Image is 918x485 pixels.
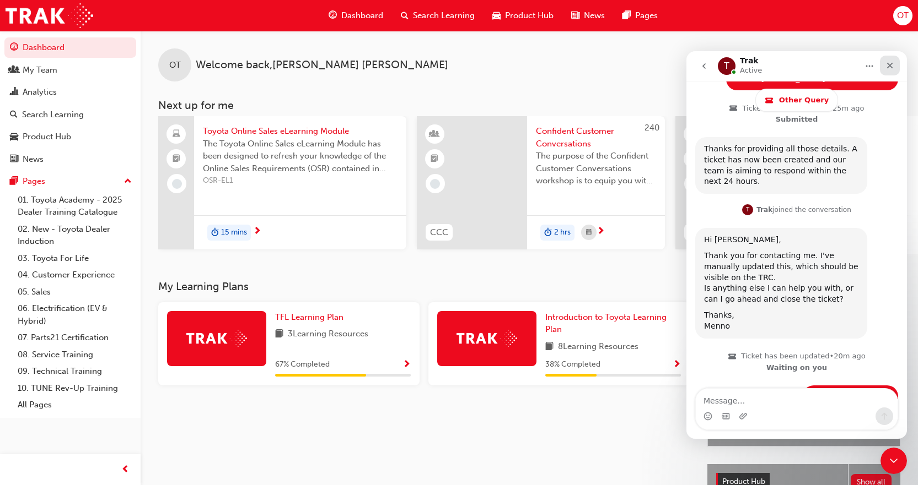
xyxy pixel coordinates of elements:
[23,153,44,166] div: News
[23,64,57,77] div: My Team
[4,171,136,192] button: Pages
[417,116,665,249] a: 240CCCConfident Customer ConversationsThe purpose of the Confident Customer Conversations worksho...
[431,152,438,166] span: booktick-icon
[13,284,136,301] a: 05. Sales
[288,328,368,341] span: 3 Learning Resources
[492,9,501,23] span: car-icon
[554,226,571,239] span: 2 hrs
[10,88,18,97] span: chart-icon
[13,363,136,380] a: 09. Technical Training
[124,175,132,189] span: up-icon
[10,155,18,165] span: news-icon
[13,192,136,221] a: 01. Toyota Academy - 2025 Dealer Training Catalogue
[413,9,475,22] span: Search Learning
[4,82,136,102] a: Analytics
[897,9,909,22] span: OT
[430,226,448,239] span: CCC
[10,177,18,187] span: pages-icon
[341,9,383,22] span: Dashboard
[6,3,93,28] a: Trak
[121,463,130,477] span: prev-icon
[673,358,681,372] button: Show Progress
[10,43,18,53] span: guage-icon
[329,9,337,23] span: guage-icon
[10,132,18,142] span: car-icon
[622,9,631,23] span: pages-icon
[186,330,247,347] img: Trak
[586,226,592,239] span: calendar-icon
[913,123,918,133] span: 0
[597,227,605,237] span: next-icon
[4,105,136,125] a: Search Learning
[635,9,658,22] span: Pages
[431,127,438,141] span: learningResourceType_INSTRUCTOR_LED-icon
[203,125,398,138] span: Toyota Online Sales eLearning Module
[4,149,136,170] a: News
[253,227,261,237] span: next-icon
[4,127,136,147] a: Product Hub
[158,280,690,293] h3: My Learning Plans
[457,330,517,347] img: Trak
[173,152,180,166] span: booktick-icon
[584,9,605,22] span: News
[401,9,409,23] span: search-icon
[673,360,681,370] span: Show Progress
[881,448,907,474] iframe: Intercom live chat
[484,4,562,27] a: car-iconProduct Hub
[571,9,579,23] span: news-icon
[402,360,411,370] span: Show Progress
[558,340,638,354] span: 8 Learning Resources
[13,221,136,250] a: 02. New - Toyota Dealer Induction
[275,312,343,322] span: TFL Learning Plan
[203,138,398,175] span: The Toyota Online Sales eLearning Module has been designed to refresh your knowledge of the Onlin...
[4,35,136,171] button: DashboardMy TeamAnalyticsSearch LearningProduct HubNews
[23,86,57,99] div: Analytics
[23,175,45,188] div: Pages
[614,4,667,27] a: pages-iconPages
[562,4,614,27] a: news-iconNews
[545,358,600,371] span: 38 % Completed
[275,358,330,371] span: 67 % Completed
[4,37,136,58] a: Dashboard
[169,59,181,72] span: OT
[505,9,554,22] span: Product Hub
[13,396,136,413] a: All Pages
[10,110,18,120] span: search-icon
[196,59,448,72] span: Welcome back , [PERSON_NAME] [PERSON_NAME]
[536,150,656,187] span: The purpose of the Confident Customer Conversations workshop is to equip you with tools to commun...
[211,226,219,240] span: duration-icon
[13,250,136,267] a: 03. Toyota For Life
[893,6,912,25] button: OT
[320,4,392,27] a: guage-iconDashboard
[536,125,656,150] span: Confident Customer Conversations
[23,130,71,143] div: Product Hub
